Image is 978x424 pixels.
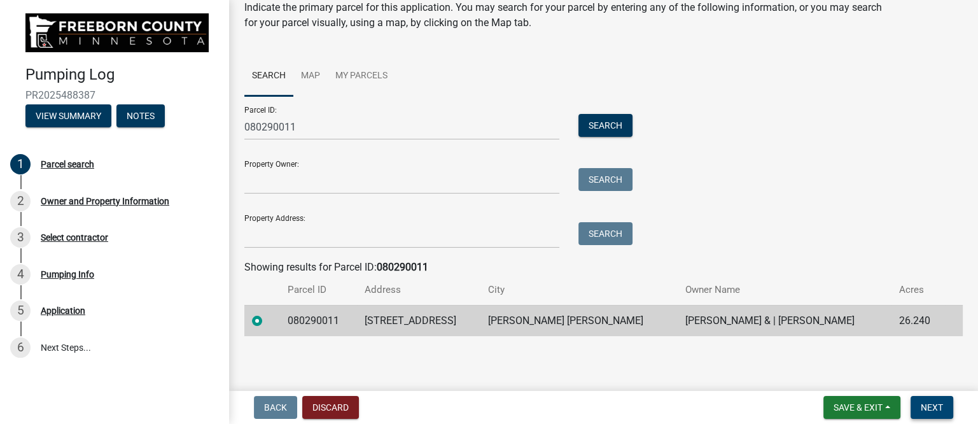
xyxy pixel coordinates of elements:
[480,275,678,305] th: City
[891,305,945,336] td: 26.240
[25,66,219,84] h4: Pumping Log
[302,396,359,419] button: Discard
[328,56,395,97] a: My Parcels
[834,402,883,413] span: Save & Exit
[41,160,94,169] div: Parcel search
[823,396,900,419] button: Save & Exit
[10,300,31,321] div: 5
[244,260,963,275] div: Showing results for Parcel ID:
[25,111,111,122] wm-modal-confirm: Summary
[280,275,357,305] th: Parcel ID
[116,111,165,122] wm-modal-confirm: Notes
[293,56,328,97] a: Map
[41,197,169,206] div: Owner and Property Information
[41,233,108,242] div: Select contractor
[678,305,891,336] td: [PERSON_NAME] & | [PERSON_NAME]
[480,305,678,336] td: [PERSON_NAME] [PERSON_NAME]
[10,154,31,174] div: 1
[280,305,357,336] td: 080290011
[678,275,891,305] th: Owner Name
[41,306,85,315] div: Application
[578,222,632,245] button: Search
[357,305,480,336] td: [STREET_ADDRESS]
[921,402,943,413] span: Next
[357,275,480,305] th: Address
[377,261,428,273] strong: 080290011
[25,13,209,52] img: Freeborn County, Minnesota
[578,168,632,191] button: Search
[10,337,31,358] div: 6
[578,114,632,137] button: Search
[244,56,293,97] a: Search
[10,227,31,248] div: 3
[116,104,165,127] button: Notes
[10,191,31,211] div: 2
[254,396,297,419] button: Back
[25,104,111,127] button: View Summary
[25,89,204,101] span: PR2025488387
[264,402,287,413] span: Back
[911,396,953,419] button: Next
[41,270,94,279] div: Pumping Info
[891,275,945,305] th: Acres
[10,264,31,285] div: 4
